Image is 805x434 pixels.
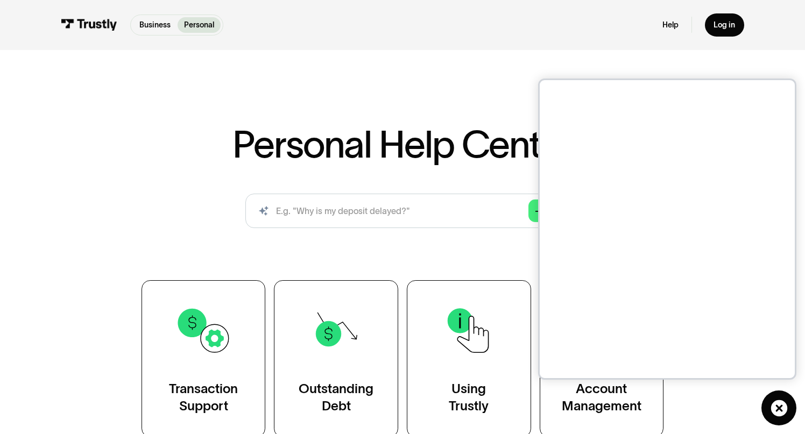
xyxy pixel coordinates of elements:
[562,380,641,415] div: Account Management
[178,17,221,33] a: Personal
[133,17,177,33] a: Business
[139,19,171,31] p: Business
[184,19,214,31] p: Personal
[705,13,744,36] a: Log in
[299,380,373,415] div: Outstanding Debt
[232,125,573,163] h1: Personal Help Center
[714,20,735,30] div: Log in
[245,194,560,228] form: Search
[61,19,117,31] img: Trustly Logo
[449,380,489,415] div: Using Trustly
[662,20,679,30] a: Help
[245,194,560,228] input: search
[169,380,238,415] div: Transaction Support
